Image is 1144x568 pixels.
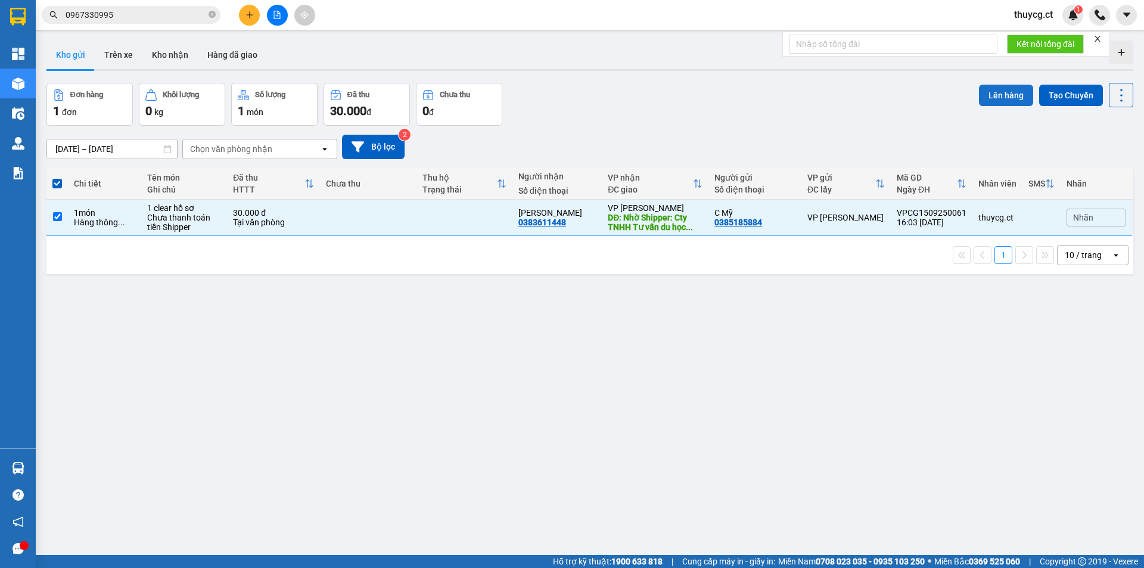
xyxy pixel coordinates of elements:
[553,555,663,568] span: Hỗ trợ kỹ thuật:
[1076,5,1080,14] span: 1
[209,11,216,18] span: close-circle
[608,173,693,182] div: VP nhận
[440,91,470,99] div: Chưa thu
[1078,557,1086,566] span: copyright
[714,173,795,182] div: Người gửi
[320,144,329,154] svg: open
[300,11,309,19] span: aim
[1095,10,1105,20] img: phone-icon
[15,86,208,106] b: GỬI : VP [PERSON_NAME]
[801,168,891,200] th: Toggle SortBy
[95,41,142,69] button: Trên xe
[347,91,369,99] div: Đã thu
[518,218,566,227] div: 0383611448
[1067,179,1126,188] div: Nhãn
[366,107,371,117] span: đ
[897,173,957,182] div: Mã GD
[422,104,429,118] span: 0
[142,41,198,69] button: Kho nhận
[267,5,288,26] button: file-add
[518,172,596,181] div: Người nhận
[778,555,925,568] span: Miền Nam
[111,29,498,44] li: Cổ Đạm, xã [GEOGRAPHIC_DATA], [GEOGRAPHIC_DATA]
[147,185,221,194] div: Ghi chú
[326,179,411,188] div: Chưa thu
[789,35,997,54] input: Nhập số tổng đài
[1022,168,1061,200] th: Toggle SortBy
[682,555,775,568] span: Cung cấp máy in - giấy in:
[714,208,795,218] div: C Mỹ
[807,213,885,222] div: VP [PERSON_NAME]
[1039,85,1103,106] button: Tạo Chuyến
[518,186,596,195] div: Số điện thoại
[1093,35,1102,43] span: close
[1074,5,1083,14] sup: 1
[807,185,875,194] div: ĐC lấy
[247,107,263,117] span: món
[255,91,285,99] div: Số lượng
[245,11,254,19] span: plus
[330,104,366,118] span: 30.000
[1016,38,1074,51] span: Kết nối tổng đài
[928,559,931,564] span: ⚪️
[239,5,260,26] button: plus
[294,5,315,26] button: aim
[12,167,24,179] img: solution-icon
[233,173,304,182] div: Đã thu
[47,139,177,159] input: Select a date range.
[74,208,135,218] div: 1 món
[12,48,24,60] img: dashboard-icon
[611,557,663,566] strong: 1900 633 818
[518,208,596,218] div: C Quỳnh
[1109,41,1133,64] div: Tạo kho hàng mới
[1028,179,1045,188] div: SMS
[1005,7,1062,22] span: thuycg.ct
[897,208,966,218] div: VPCG1509250061
[1029,555,1031,568] span: |
[74,218,135,227] div: Hàng thông thường
[416,168,513,200] th: Toggle SortBy
[978,213,1016,222] div: thuycg.ct
[74,179,135,188] div: Chi tiết
[422,185,498,194] div: Trạng thái
[209,10,216,21] span: close-circle
[147,173,221,182] div: Tên món
[66,8,206,21] input: Tìm tên, số ĐT hoặc mã đơn
[198,41,267,69] button: Hàng đã giao
[608,203,702,213] div: VP [PERSON_NAME]
[324,83,410,126] button: Đã thu30.000đ
[979,85,1033,106] button: Lên hàng
[111,44,498,59] li: Hotline: 1900252555
[12,77,24,90] img: warehouse-icon
[12,137,24,150] img: warehouse-icon
[10,8,26,26] img: logo-vxr
[714,185,795,194] div: Số điện thoại
[342,135,405,159] button: Bộ lọc
[897,185,957,194] div: Ngày ĐH
[12,462,24,474] img: warehouse-icon
[163,91,199,99] div: Khối lượng
[13,489,24,501] span: question-circle
[233,208,314,218] div: 30.000 đ
[1111,250,1121,260] svg: open
[62,107,77,117] span: đơn
[969,557,1020,566] strong: 0369 525 060
[238,104,244,118] span: 1
[154,107,163,117] span: kg
[70,91,103,99] div: Đơn hàng
[608,213,702,232] div: DĐ: Nhờ Shipper: Cty TNHH Tư vấn du học Miso L7-37 Khu đô thị Athena, Nguyễn Xiển - Đại Kim - Hoà...
[1007,35,1084,54] button: Kết nối tổng đài
[49,11,58,19] span: search
[233,185,304,194] div: HTTT
[816,557,925,566] strong: 0708 023 035 - 0935 103 250
[672,555,673,568] span: |
[46,41,95,69] button: Kho gửi
[145,104,152,118] span: 0
[190,143,272,155] div: Chọn văn phòng nhận
[227,168,320,200] th: Toggle SortBy
[1065,249,1102,261] div: 10 / trang
[807,173,875,182] div: VP gửi
[934,555,1020,568] span: Miền Bắc
[273,11,281,19] span: file-add
[15,15,74,75] img: logo.jpg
